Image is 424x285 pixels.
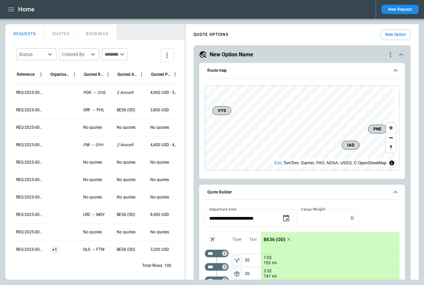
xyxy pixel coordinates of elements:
button: left aligned [232,269,242,279]
button: New Option Namequote-option-actions [199,51,405,59]
button: Zoom out [386,133,396,142]
button: Route map [205,63,400,78]
div: Reference [17,72,35,77]
p: REQ-2025-000271 [16,247,44,252]
h5: New Option Name [210,51,253,58]
p: No quotes [150,229,169,235]
p: PIB → GYH [83,142,103,148]
span: Type of sector [232,269,242,279]
button: QUOTES [44,24,78,40]
p: BE58 (OD) [117,212,135,218]
p: REQ-2025-000276 [16,160,44,165]
p: No quotes [150,160,169,165]
p: BE36 (OD) [264,237,285,242]
p: No quotes [117,194,136,200]
button: Reset bearing to north [386,142,396,152]
div: Too short [205,276,229,284]
p: REQ-2025-000279 [16,107,44,113]
h6: Quote Builder [207,190,232,194]
label: Cargo Weight [301,206,325,212]
p: mi [272,260,277,266]
button: Organisation column menu [70,70,79,79]
p: REQ-2025-000274 [16,194,44,200]
p: lb [351,215,354,221]
div: Quoted Route [84,72,104,77]
p: ORF → PHL [83,107,104,113]
p: 20 [245,254,261,267]
button: Choose date, selected date is Sep 16, 2025 [279,212,293,225]
button: Quoted Route column menu [104,70,112,79]
p: PDK → CHS [83,90,105,96]
p: REQ-2025-000277 [16,142,44,148]
p: 100 [164,263,171,269]
div: quote-option-actions [386,51,394,59]
p: 4,400 USD - 4,500 USD [150,142,178,148]
p: No quotes [117,160,136,165]
div: Route map [205,85,400,171]
p: REQ-2025-000280 [16,90,44,96]
button: New Option [381,30,411,40]
button: REQUESTS [5,24,44,40]
p: mi [272,274,277,279]
p: REQ-2025-000275 [16,177,44,183]
button: Quote Builder [205,185,400,200]
p: REQ-2025-000273 [16,212,44,218]
p: REQ-2025-000272 [16,229,44,235]
div: Too short [205,249,229,258]
h6: Route map [207,68,227,73]
p: No quotes [117,229,136,235]
span: Type of sector [232,255,242,266]
p: 747 [264,274,271,279]
span: PNE [371,126,384,132]
p: Taxi [249,237,257,242]
p: No quotes [117,177,136,183]
p: No quotes [83,125,102,130]
div: Quoted Aircraft [117,72,137,77]
a: Esri [274,161,281,165]
canvas: Map [205,85,394,170]
p: LRD → MQY [83,212,105,218]
button: Quoted Price column menu [171,70,179,79]
p: 3,200 USD [150,247,169,252]
p: 2 Aircraft [117,90,134,96]
button: left aligned [232,255,242,266]
p: No quotes [83,229,102,235]
button: New Request [381,5,419,14]
p: 2 Aircraft [117,142,134,148]
p: 8,400 USD [150,212,169,218]
p: BE58 (OD) [117,247,135,252]
p: No quotes [117,125,136,130]
span: VYS [215,107,228,114]
p: Total Rows: [142,263,163,269]
span: +1 [50,241,60,258]
p: BE58 (OD) [117,107,135,113]
p: 3,800 USD [150,107,169,113]
p: REQ-2025-000278 [16,125,44,130]
div: Status [19,51,46,58]
p: No quotes [150,177,169,183]
p: 153 [264,260,271,266]
span: package_2 [233,271,240,277]
label: Departure time [209,206,237,212]
p: No quotes [150,125,169,130]
p: 1:02 [264,255,272,260]
p: No quotes [83,160,102,165]
summary: Toggle attribution [388,159,396,167]
p: 4,900 USD - 5,500 USD [150,90,178,96]
span: IAD [344,142,356,149]
h4: QUOTE OPTIONS [194,33,228,36]
p: GLS → FTW [83,247,105,252]
p: 3:52 [264,269,272,274]
p: 20 [245,267,261,280]
p: Type [232,237,241,242]
p: No quotes [83,194,102,200]
h1: Home [18,5,35,13]
p: No quotes [83,177,102,183]
button: Reference column menu [37,70,45,79]
div: Created By [62,51,89,58]
span: Aircraft selection [207,234,217,244]
p: No quotes [150,194,169,200]
div: Organisation [50,72,70,77]
div: , TomTom, Garmin, FAO, NOAA, USGS, © OpenStreetMap [274,160,386,166]
div: Quoted Price [151,72,171,77]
